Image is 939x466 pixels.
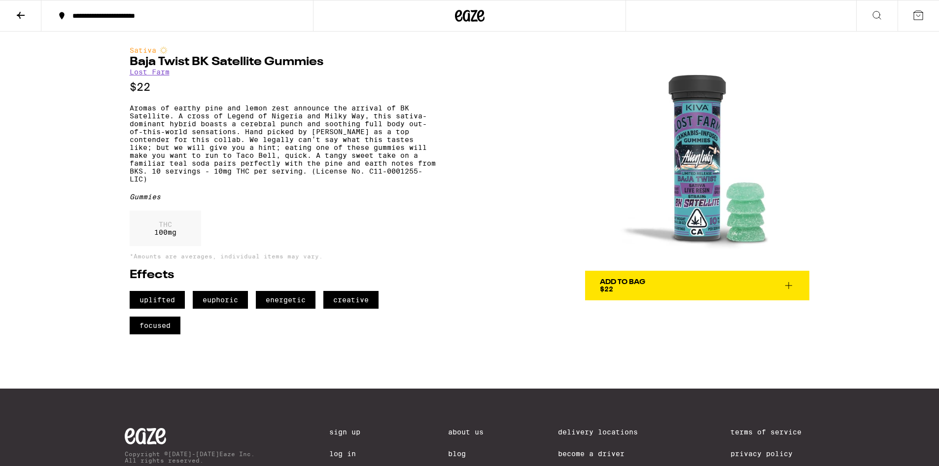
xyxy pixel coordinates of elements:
h2: Effects [130,269,436,281]
img: sativaColor.svg [160,46,168,54]
h1: Baja Twist BK Satellite Gummies [130,56,436,68]
a: Blog [448,450,484,458]
a: Lost Farm [130,68,170,76]
div: Add To Bag [600,279,645,286]
span: $22 [600,285,613,293]
button: Add To Bag$22 [585,271,809,300]
span: creative [323,291,379,309]
a: Log In [329,450,374,458]
p: Copyright © [DATE]-[DATE] Eaze Inc. All rights reserved. [125,451,255,464]
a: Sign Up [329,428,374,436]
div: 100 mg [130,211,201,246]
a: Privacy Policy [730,450,815,458]
p: *Amounts are averages, individual items may vary. [130,253,436,259]
a: About Us [448,428,484,436]
div: Gummies [130,193,436,201]
div: Sativa [130,46,436,54]
span: euphoric [193,291,248,309]
p: Aromas of earthy pine and lemon zest announce the arrival of BK Satellite. A cross of Legend of N... [130,104,436,183]
img: Lost Farm - Baja Twist BK Satellite Gummies [585,46,809,271]
p: $22 [130,81,436,93]
span: focused [130,317,180,334]
p: THC [154,220,176,228]
a: Become a Driver [558,450,656,458]
a: Delivery Locations [558,428,656,436]
span: uplifted [130,291,185,309]
a: Terms of Service [730,428,815,436]
span: energetic [256,291,315,309]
